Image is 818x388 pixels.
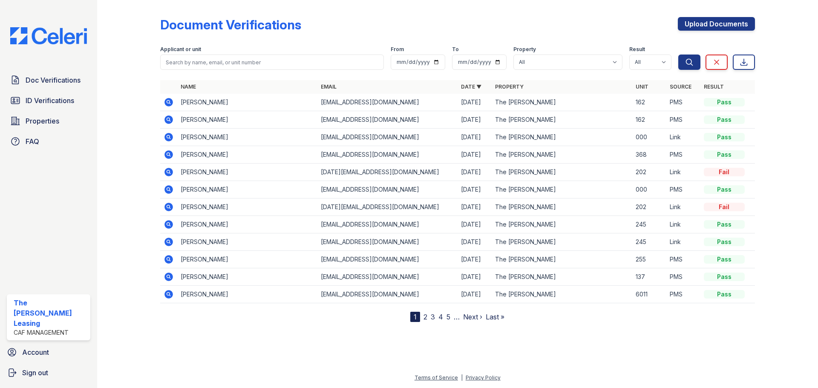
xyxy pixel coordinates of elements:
td: [EMAIL_ADDRESS][DOMAIN_NAME] [317,129,458,146]
div: Pass [704,185,745,194]
a: Email [321,83,337,90]
div: Document Verifications [160,17,301,32]
td: [DATE] [458,164,492,181]
td: [DATE] [458,181,492,198]
label: Applicant or unit [160,46,201,53]
td: PMS [666,251,700,268]
a: Sign out [3,364,94,381]
td: Link [666,164,700,181]
td: Link [666,216,700,233]
td: [PERSON_NAME] [177,268,317,286]
td: [EMAIL_ADDRESS][DOMAIN_NAME] [317,233,458,251]
td: [DATE] [458,198,492,216]
td: The [PERSON_NAME] [492,251,632,268]
td: The [PERSON_NAME] [492,111,632,129]
a: Property [495,83,524,90]
td: 162 [632,94,666,111]
a: Upload Documents [678,17,755,31]
td: [DATE] [458,286,492,303]
td: [DATE] [458,216,492,233]
td: [DATE][EMAIL_ADDRESS][DOMAIN_NAME] [317,198,458,216]
td: The [PERSON_NAME] [492,181,632,198]
span: Doc Verifications [26,75,81,85]
span: ID Verifications [26,95,74,106]
td: [DATE] [458,111,492,129]
td: [PERSON_NAME] [177,251,317,268]
td: [PERSON_NAME] [177,216,317,233]
td: [DATE] [458,146,492,164]
a: Name [181,83,196,90]
a: FAQ [7,133,90,150]
td: [PERSON_NAME] [177,233,317,251]
td: The [PERSON_NAME] [492,216,632,233]
div: | [461,374,463,381]
a: Next › [463,313,482,321]
td: 162 [632,111,666,129]
td: The [PERSON_NAME] [492,198,632,216]
a: Unit [636,83,648,90]
label: From [391,46,404,53]
td: The [PERSON_NAME] [492,94,632,111]
img: CE_Logo_Blue-a8612792a0a2168367f1c8372b55b34899dd931a85d93a1a3d3e32e68fde9ad4.png [3,27,94,44]
td: 137 [632,268,666,286]
td: 000 [632,181,666,198]
a: ID Verifications [7,92,90,109]
label: Property [513,46,536,53]
td: [EMAIL_ADDRESS][DOMAIN_NAME] [317,216,458,233]
div: Pass [704,133,745,141]
td: [PERSON_NAME] [177,111,317,129]
div: Pass [704,150,745,159]
td: [DATE][EMAIL_ADDRESS][DOMAIN_NAME] [317,164,458,181]
td: [DATE] [458,233,492,251]
a: Result [704,83,724,90]
a: 3 [431,313,435,321]
td: 245 [632,233,666,251]
a: Date ▼ [461,83,481,90]
div: The [PERSON_NAME] Leasing [14,298,87,328]
td: [DATE] [458,268,492,286]
div: Pass [704,290,745,299]
td: 6011 [632,286,666,303]
span: Account [22,347,49,357]
a: Source [670,83,691,90]
a: Account [3,344,94,361]
a: Last » [486,313,504,321]
td: [PERSON_NAME] [177,146,317,164]
td: The [PERSON_NAME] [492,164,632,181]
div: Pass [704,220,745,229]
td: [DATE] [458,94,492,111]
span: FAQ [26,136,39,147]
a: 2 [423,313,427,321]
td: 000 [632,129,666,146]
label: To [452,46,459,53]
a: 4 [438,313,443,321]
td: [EMAIL_ADDRESS][DOMAIN_NAME] [317,286,458,303]
td: 202 [632,198,666,216]
td: 245 [632,216,666,233]
td: PMS [666,146,700,164]
input: Search by name, email, or unit number [160,55,384,70]
div: Pass [704,255,745,264]
td: [EMAIL_ADDRESS][DOMAIN_NAME] [317,111,458,129]
td: PMS [666,268,700,286]
td: [EMAIL_ADDRESS][DOMAIN_NAME] [317,146,458,164]
a: Privacy Policy [466,374,501,381]
div: Fail [704,168,745,176]
td: The [PERSON_NAME] [492,286,632,303]
td: [EMAIL_ADDRESS][DOMAIN_NAME] [317,251,458,268]
a: Properties [7,112,90,129]
td: [EMAIL_ADDRESS][DOMAIN_NAME] [317,94,458,111]
td: Link [666,198,700,216]
a: 5 [446,313,450,321]
td: The [PERSON_NAME] [492,233,632,251]
div: Fail [704,203,745,211]
td: PMS [666,94,700,111]
div: 1 [410,312,420,322]
div: Pass [704,115,745,124]
td: PMS [666,286,700,303]
td: [PERSON_NAME] [177,164,317,181]
a: Doc Verifications [7,72,90,89]
td: [PERSON_NAME] [177,94,317,111]
div: Pass [704,238,745,246]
